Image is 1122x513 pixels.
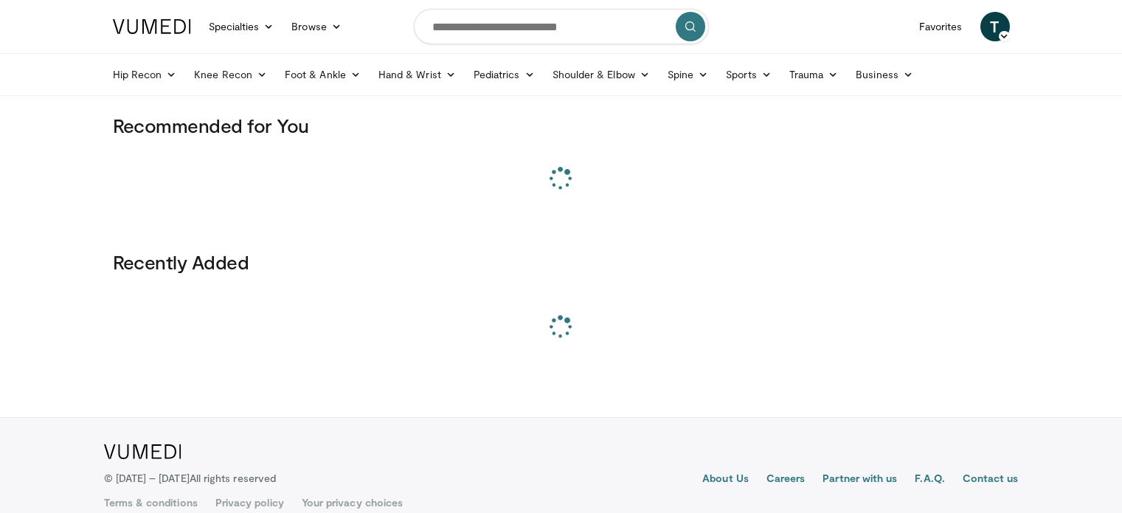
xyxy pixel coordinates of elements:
a: Sports [717,60,780,89]
a: Pediatrics [465,60,544,89]
a: Browse [283,12,350,41]
a: Spine [659,60,717,89]
a: Your privacy choices [302,495,403,510]
a: Terms & conditions [104,495,198,510]
a: Business [847,60,922,89]
a: Privacy policy [215,495,284,510]
a: About Us [702,471,749,489]
a: Shoulder & Elbow [544,60,659,89]
span: All rights reserved [190,472,276,484]
a: Knee Recon [185,60,276,89]
p: © [DATE] – [DATE] [104,471,277,486]
a: Hip Recon [104,60,186,89]
a: Trauma [780,60,848,89]
a: Favorites [910,12,972,41]
input: Search topics, interventions [414,9,709,44]
h3: Recently Added [113,250,1010,274]
a: Specialties [200,12,283,41]
a: F.A.Q. [915,471,944,489]
img: VuMedi Logo [104,444,181,459]
a: Contact us [963,471,1019,489]
a: T [980,12,1010,41]
a: Hand & Wrist [370,60,465,89]
a: Partner with us [823,471,897,489]
img: VuMedi Logo [113,19,191,34]
h3: Recommended for You [113,114,1010,137]
a: Foot & Ankle [276,60,370,89]
a: Careers [766,471,806,489]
